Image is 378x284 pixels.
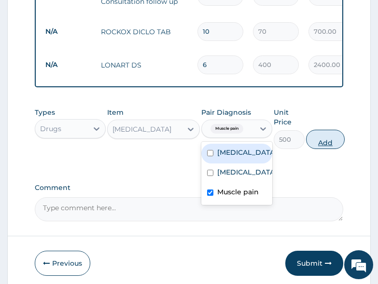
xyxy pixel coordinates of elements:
div: Chat with us now [50,54,162,67]
textarea: Type your message and hit 'Enter' [5,185,184,219]
td: N/A [41,23,96,41]
button: Previous [35,251,90,276]
label: Types [35,108,55,117]
td: N/A [41,56,96,74]
td: ROCKOX DICLO TAB [96,22,193,41]
span: We're online! [56,82,133,180]
label: Item [107,108,124,117]
label: Comment [35,184,343,192]
label: Pair Diagnosis [201,108,251,117]
img: d_794563401_company_1708531726252_794563401 [18,48,39,72]
button: Add [306,130,345,149]
label: Muscle pain [217,187,259,197]
label: [MEDICAL_DATA] [217,148,277,157]
div: Minimize live chat window [158,5,182,28]
td: LONART DS [96,55,193,75]
button: Submit [285,251,343,276]
div: Drugs [40,124,61,134]
span: Muscle pain [210,124,243,134]
label: [MEDICAL_DATA] [217,167,277,177]
div: [MEDICAL_DATA] [112,124,171,134]
label: Unit Price [274,108,305,127]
